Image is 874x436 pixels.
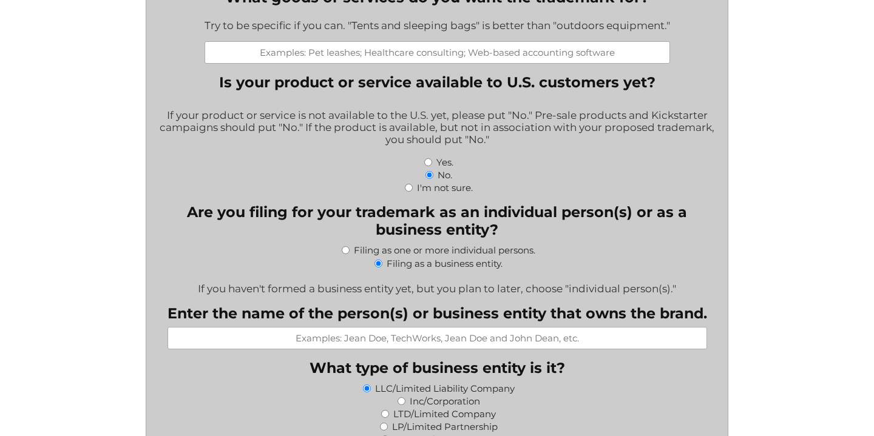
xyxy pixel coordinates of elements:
[310,359,565,377] legend: What type of business entity is it?
[410,395,480,407] label: Inc/Corporation
[375,383,515,394] label: LLC/Limited Liability Company
[219,73,655,91] legend: Is your product or service available to U.S. customers yet?
[155,275,718,295] div: If you haven't formed a business entity yet, but you plan to later, choose "individual person(s)."
[393,408,496,420] label: LTD/Limited Company
[436,156,453,168] label: Yes.
[155,203,718,238] legend: Are you filing for your trademark as an individual person(s) or as a business entity?
[155,101,718,155] div: If your product or service is not available to the U.S. yet, please put "No." Pre-sale products a...
[438,169,452,181] label: No.
[168,327,707,349] input: Examples: Jean Doe, TechWorks, Jean Doe and John Dean, etc.
[205,41,670,64] input: Examples: Pet leashes; Healthcare consulting; Web-based accounting software
[417,182,473,193] label: I'm not sure.
[387,258,503,269] label: Filing as a business entity.
[205,12,670,41] div: Try to be specific if you can. "Tents and sleeping bags" is better than "outdoors equipment."
[354,244,535,256] label: Filing as one or more individual persons.
[168,304,707,322] label: Enter the name of the person(s) or business entity that owns the brand.
[392,421,498,432] label: LP/Limited Partnership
